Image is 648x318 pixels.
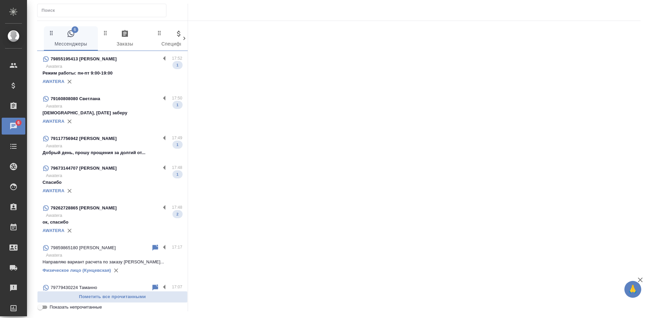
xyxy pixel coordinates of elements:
[37,200,188,240] div: 79262728865 [PERSON_NAME]17:48Awateraок, спасибо2AWATERA
[111,265,121,276] button: Удалить привязку
[156,30,202,48] span: Спецификации
[37,240,188,280] div: 79859865180 [PERSON_NAME]17:17AwateraНаправляю вариант расчета по заказу [PERSON_NAME]...Физическ...
[50,304,102,311] span: Показать непрочитанные
[102,30,148,48] span: Заказы
[51,284,97,291] p: 79779430224 Таманно
[43,228,64,233] a: AWATERA
[43,119,64,124] a: AWATERA
[43,179,182,186] p: Спасибо
[13,119,24,126] span: 6
[172,204,182,211] p: 17:48
[46,252,182,259] p: Awatera
[43,259,182,265] p: Направляю вариант расчета по заказу [PERSON_NAME]...
[43,188,64,193] a: AWATERA
[172,102,183,108] span: 1
[156,30,163,36] svg: Зажми и перетащи, чтобы поменять порядок вкладок
[172,62,183,68] span: 1
[2,118,25,135] a: 6
[64,226,75,236] button: Удалить привязку
[627,282,639,296] span: 🙏
[624,281,641,298] button: 🙏
[37,91,188,131] div: 79160808080 Светлана17:50Awatera[DEMOGRAPHIC_DATA], [DATE] заберу1AWATERA
[151,244,159,252] div: Пометить непрочитанным
[51,244,116,251] p: 79859865180 [PERSON_NAME]
[51,95,100,102] p: 79160808080 Светлана
[172,211,183,218] span: 2
[46,143,182,149] p: Awatera
[172,135,182,141] p: 17:49
[43,70,182,77] p: Режим работы: пн-пт 9:00-19:00
[43,268,111,273] a: Физическое лицо (Кунцевская)
[172,171,183,178] span: 1
[41,293,184,301] span: Пометить все прочитанными
[43,110,182,116] p: [DEMOGRAPHIC_DATA], [DATE] заберу
[64,186,75,196] button: Удалить привязку
[51,135,117,142] p: 79117756942 [PERSON_NAME]
[172,164,182,171] p: 17:48
[64,116,75,126] button: Удалить привязку
[43,149,182,156] p: Добрый день, прошу прощения за долгий от...
[172,95,182,102] p: 17:50
[46,103,182,110] p: Awatera
[51,205,117,211] p: 79262728865 [PERSON_NAME]
[172,284,182,290] p: 17:07
[46,172,182,179] p: Awatera
[151,284,159,292] div: Пометить непрочитанным
[72,26,78,33] span: 6
[37,51,188,91] div: 79855195413 [PERSON_NAME]17:52AwateraРежим работы: пн-пт 9:00-19:001AWATERA
[48,30,55,36] svg: Зажми и перетащи, чтобы поменять порядок вкладок
[43,219,182,226] p: ок, спасибо
[43,79,64,84] a: AWATERA
[37,291,188,303] button: Пометить все прочитанными
[172,55,182,62] p: 17:52
[37,131,188,160] div: 79117756942 [PERSON_NAME]17:49AwateraДобрый день, прошу прощения за долгий от...1
[102,30,109,36] svg: Зажми и перетащи, чтобы поменять порядок вкладок
[37,160,188,200] div: 79673144707 [PERSON_NAME]17:48AwateraСпасибо1AWATERA
[48,30,94,48] span: Мессенджеры
[51,56,117,62] p: 79855195413 [PERSON_NAME]
[51,165,117,172] p: 79673144707 [PERSON_NAME]
[42,6,166,15] input: Поиск
[64,77,75,87] button: Удалить привязку
[46,212,182,219] p: Awatera
[46,63,182,70] p: Awatera
[172,141,183,148] span: 1
[172,244,182,251] p: 17:17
